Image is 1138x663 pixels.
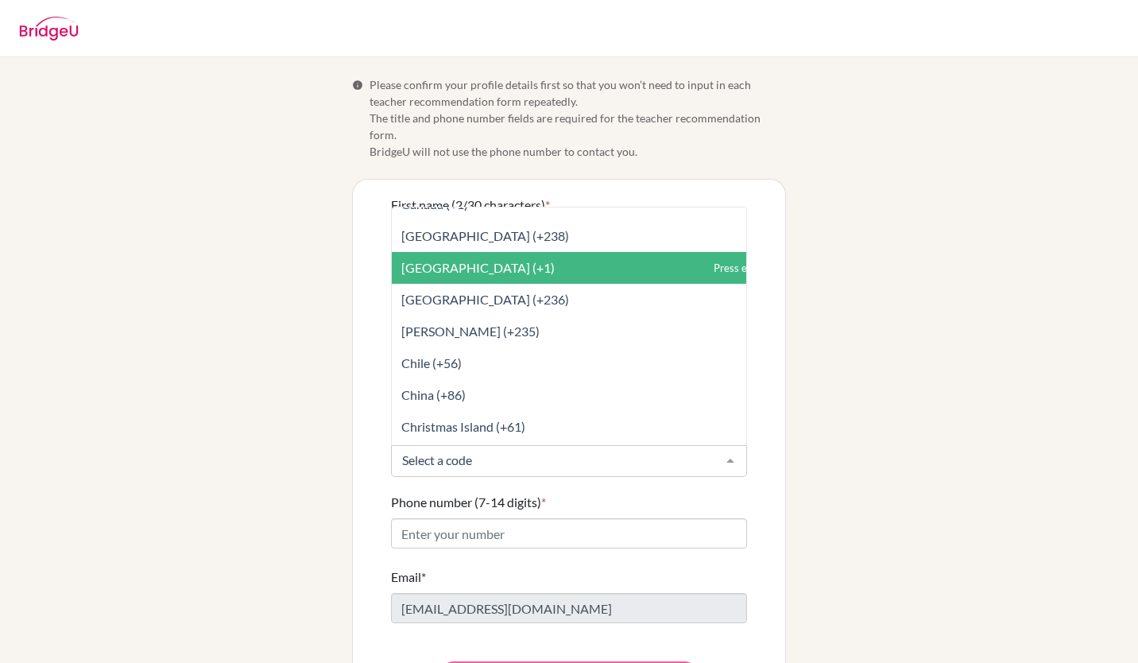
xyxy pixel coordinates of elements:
label: First name (2/30 characters) [391,196,550,215]
span: [GEOGRAPHIC_DATA] (+238) [401,228,569,243]
label: Phone number (7-14 digits) [391,493,546,512]
span: Christmas Island (+61) [401,419,525,434]
label: Email* [391,568,426,587]
img: BridgeU logo [19,17,79,41]
span: [PERSON_NAME] (+235) [401,324,540,339]
span: Info [352,79,363,91]
input: Select a code [398,452,714,468]
span: Chile (+56) [401,355,462,370]
span: Please confirm your profile details first so that you won’t need to input in each teacher recomme... [370,76,786,160]
span: [GEOGRAPHIC_DATA] (+1) [401,260,555,275]
span: China (+86) [401,387,466,402]
span: [GEOGRAPHIC_DATA] (+236) [401,292,569,307]
input: Enter your number [391,518,747,549]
